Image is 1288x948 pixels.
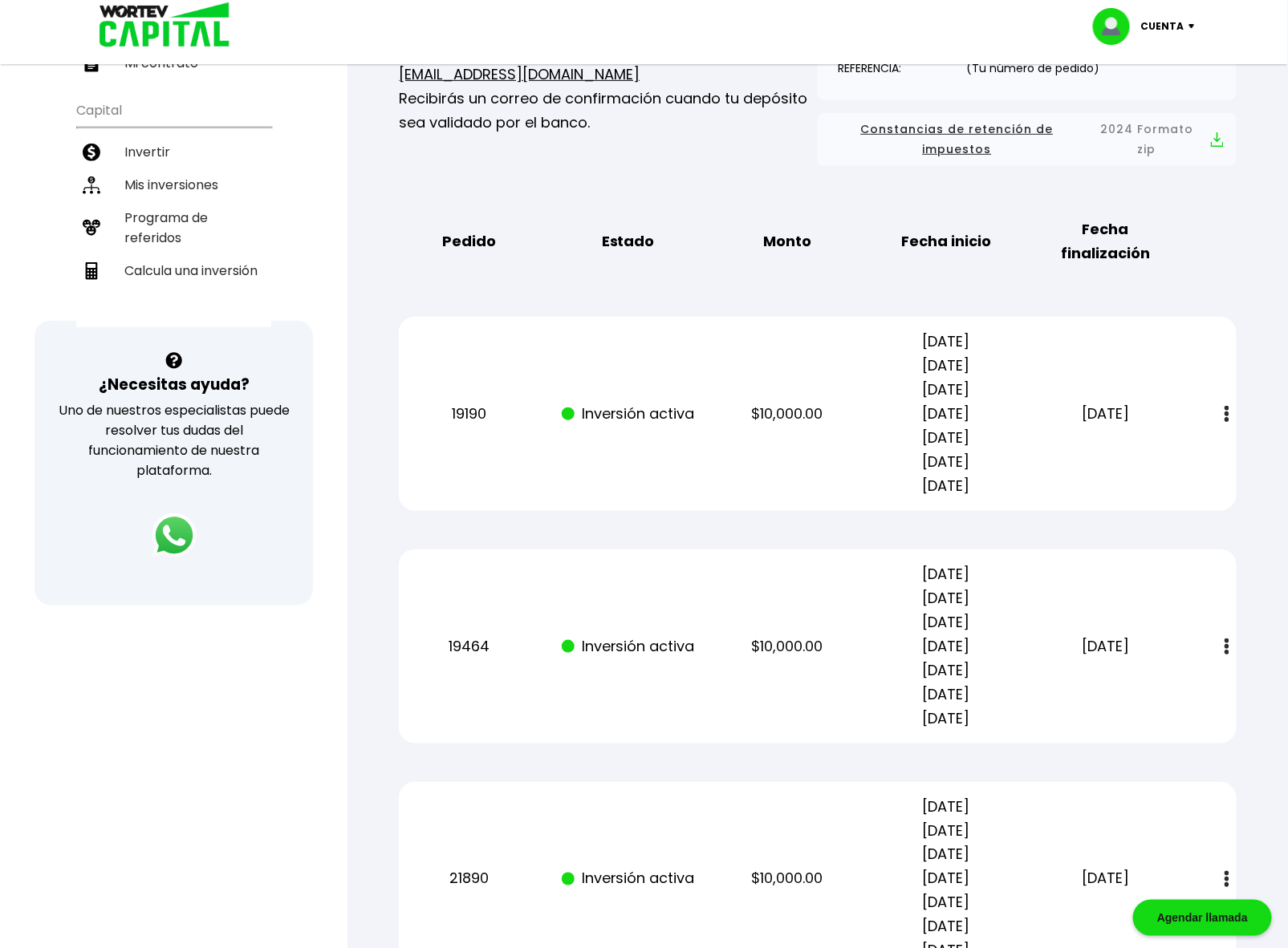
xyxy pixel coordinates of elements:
[83,144,100,161] img: invertir-icon.b3b967d7.svg
[602,229,655,253] b: Estado
[966,56,1099,80] p: (Tu número de pedido)
[76,254,271,287] a: Calcula una inversión
[880,562,1014,731] p: [DATE] [DATE] [DATE] [DATE] [DATE] [DATE] [DATE]
[721,867,855,891] p: $10,000.00
[561,867,695,891] p: Inversión activa
[831,120,1083,160] span: Constancias de retención de impuestos
[76,168,271,201] a: Mis inversiones
[99,373,250,396] h3: ¿Necesitas ayuda?
[55,400,292,480] p: Uno de nuestros especialistas puede resolver tus dudas del funcionamiento de nuestra plataforma.
[76,92,271,327] ul: Capital
[1038,867,1172,891] p: [DATE]
[76,201,271,254] a: Programa de referidos
[402,867,536,891] p: 21890
[83,219,100,237] img: recomiendanos-icon.9b8e9327.svg
[1141,14,1184,38] p: Cuenta
[442,229,496,253] b: Pedido
[1093,8,1141,45] img: profile-image
[561,402,695,426] p: Inversión activa
[880,330,1014,498] p: [DATE] [DATE] [DATE] [DATE] [DATE] [DATE] [DATE]
[83,262,100,280] img: calculadora-icon.17d418c4.svg
[402,402,536,426] p: 19190
[83,176,100,194] img: inversiones-icon.6695dc30.svg
[831,120,1224,160] button: Constancias de retención de impuestos2024 Formato zip
[1038,634,1172,658] p: [DATE]
[721,634,855,658] p: $10,000.00
[399,38,818,135] p: Recuerda enviar tu comprobante de tu transferencia a Recibirás un correo de confirmación cuando t...
[76,136,271,168] a: Invertir
[1038,217,1172,265] b: Fecha finalización
[838,56,952,80] p: REFERENCIA:
[1038,402,1172,426] p: [DATE]
[402,634,536,658] p: 19464
[763,229,811,253] b: Monto
[1133,900,1272,936] div: Agendar llamada
[721,402,855,426] p: $10,000.00
[901,229,991,253] b: Fecha inicio
[561,634,695,658] p: Inversión activa
[1184,24,1206,29] img: icon-down
[399,64,640,84] a: [EMAIL_ADDRESS][DOMAIN_NAME]
[152,513,197,558] img: logos_whatsapp-icon.242b2217.svg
